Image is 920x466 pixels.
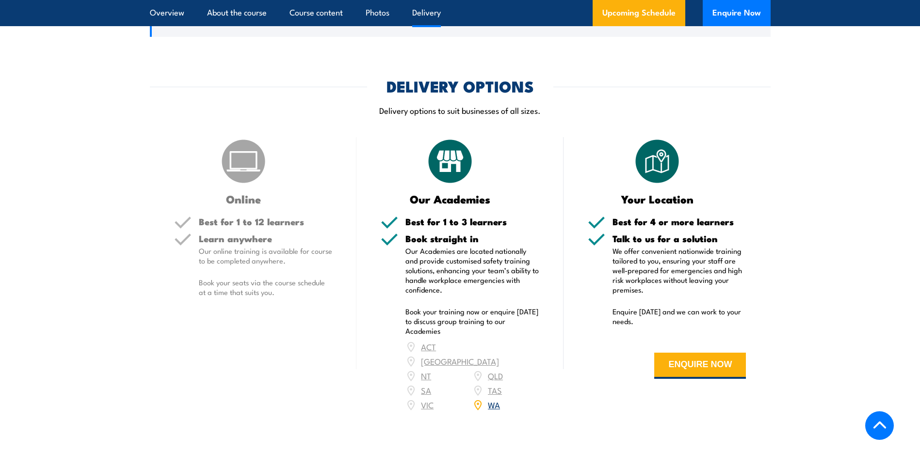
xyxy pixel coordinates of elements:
p: Delivery options to suit businesses of all sizes. [150,105,771,116]
p: Our Academies are located nationally and provide customised safety training solutions, enhancing ... [405,246,539,295]
h3: Your Location [588,193,727,204]
p: We offer convenient nationwide training tailored to you, ensuring your staff are well-prepared fo... [613,246,746,295]
h3: Our Academies [381,193,520,204]
h5: Best for 4 or more learners [613,217,746,226]
h2: DELIVERY OPTIONS [387,79,534,93]
h5: Best for 1 to 12 learners [199,217,333,226]
h5: Learn anywhere [199,234,333,243]
a: WA [488,399,500,410]
h5: Book straight in [405,234,539,243]
p: Book your training now or enquire [DATE] to discuss group training to our Academies [405,307,539,336]
button: ENQUIRE NOW [654,353,746,379]
p: Our online training is available for course to be completed anywhere. [199,246,333,265]
h3: Online [174,193,313,204]
p: Book your seats via the course schedule at a time that suits you. [199,278,333,297]
p: Enquire [DATE] and we can work to your needs. [613,307,746,326]
h5: Best for 1 to 3 learners [405,217,539,226]
h5: Talk to us for a solution [613,234,746,243]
